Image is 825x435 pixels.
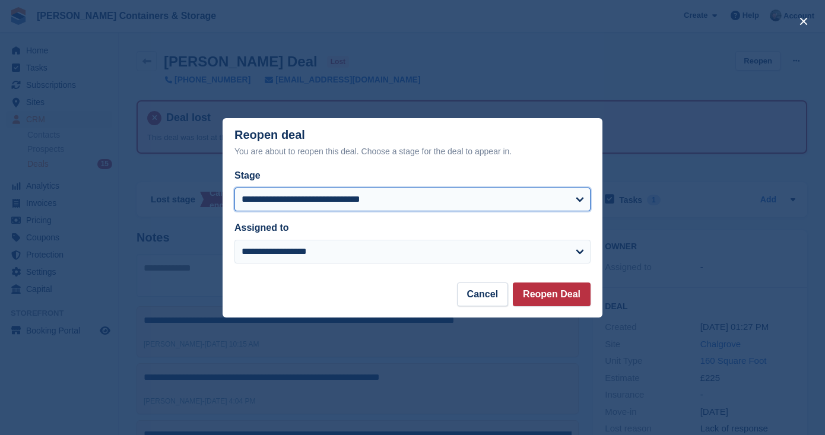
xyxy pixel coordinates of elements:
button: close [794,12,813,31]
button: Cancel [457,282,508,306]
label: Assigned to [234,223,289,233]
div: You are about to reopen this deal. Choose a stage for the deal to appear in. [234,144,512,158]
div: Reopen deal [234,128,512,158]
button: Reopen Deal [513,282,591,306]
label: Stage [234,170,261,180]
